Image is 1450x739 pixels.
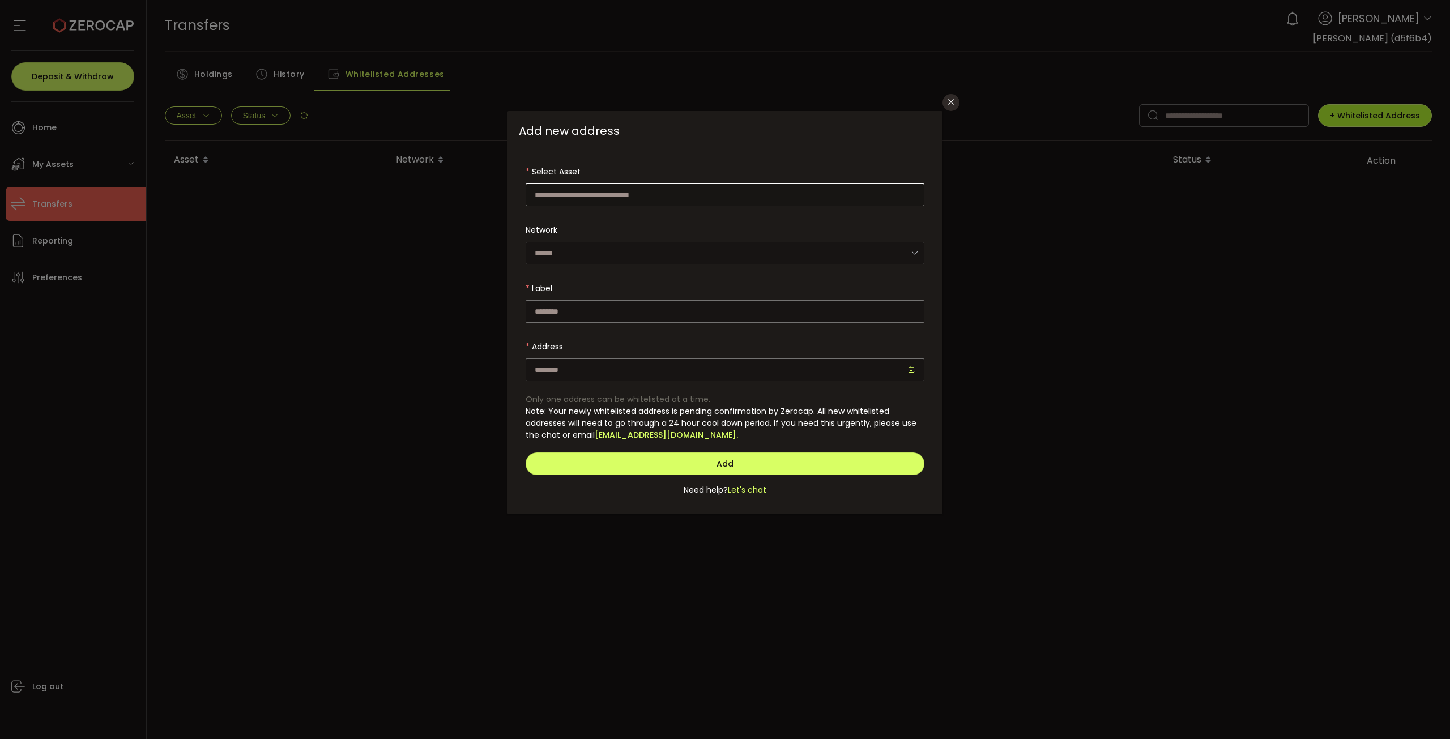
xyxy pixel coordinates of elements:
span: Only one address can be whitelisted at a time. [526,394,710,405]
iframe: Chat Widget [1318,617,1450,739]
span: Let's chat [728,484,766,496]
span: Add [717,458,733,469]
button: Close [942,94,959,111]
div: dialog [507,111,942,515]
button: Add [526,452,924,475]
span: Need help? [684,484,728,496]
span: Note: Your newly whitelisted address is pending confirmation by Zerocap. All new whitelisted addr... [526,405,916,441]
span: Add new address [507,111,942,151]
a: [EMAIL_ADDRESS][DOMAIN_NAME]. [595,429,738,441]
